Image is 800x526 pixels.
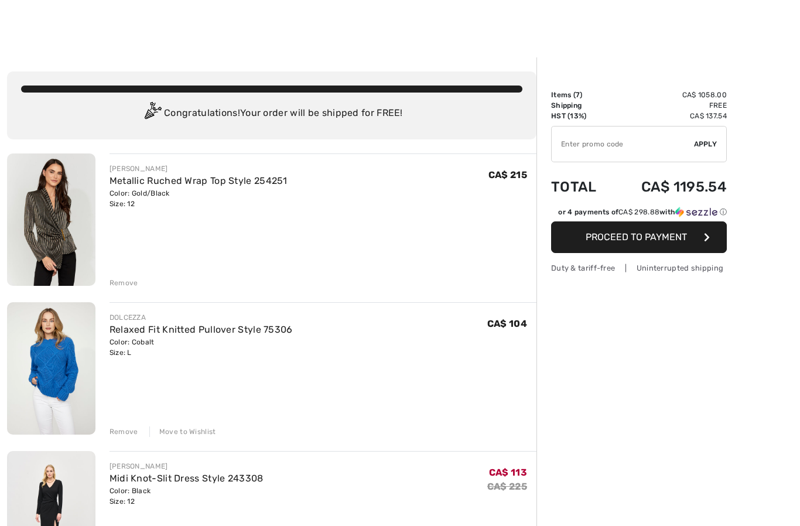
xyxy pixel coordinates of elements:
[551,111,612,121] td: HST (13%)
[110,312,293,323] div: DOLCEZZA
[612,167,727,207] td: CA$ 1195.54
[110,278,138,288] div: Remove
[110,188,288,209] div: Color: Gold/Black Size: 12
[675,207,717,217] img: Sezzle
[551,167,612,207] td: Total
[149,426,216,437] div: Move to Wishlist
[110,324,293,335] a: Relaxed Fit Knitted Pullover Style 75306
[551,262,727,274] div: Duty & tariff-free | Uninterrupted shipping
[487,481,527,492] s: CA$ 225
[551,90,612,100] td: Items ( )
[7,302,95,435] img: Relaxed Fit Knitted Pullover Style 75306
[110,163,288,174] div: [PERSON_NAME]
[576,91,580,99] span: 7
[612,111,727,121] td: CA$ 137.54
[110,486,264,507] div: Color: Black Size: 12
[110,175,288,186] a: Metallic Ruched Wrap Top Style 254251
[694,139,717,149] span: Apply
[21,102,522,125] div: Congratulations! Your order will be shipped for FREE!
[487,318,527,329] span: CA$ 104
[551,207,727,221] div: or 4 payments ofCA$ 298.88withSezzle Click to learn more about Sezzle
[551,221,727,253] button: Proceed to Payment
[7,153,95,286] img: Metallic Ruched Wrap Top Style 254251
[141,102,164,125] img: Congratulation2.svg
[489,467,527,478] span: CA$ 113
[586,231,687,242] span: Proceed to Payment
[110,473,264,484] a: Midi Knot-Slit Dress Style 243308
[552,127,694,162] input: Promo code
[612,90,727,100] td: CA$ 1058.00
[110,337,293,358] div: Color: Cobalt Size: L
[110,461,264,472] div: [PERSON_NAME]
[110,426,138,437] div: Remove
[488,169,527,180] span: CA$ 215
[612,100,727,111] td: Free
[618,208,659,216] span: CA$ 298.88
[558,207,727,217] div: or 4 payments of with
[551,100,612,111] td: Shipping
